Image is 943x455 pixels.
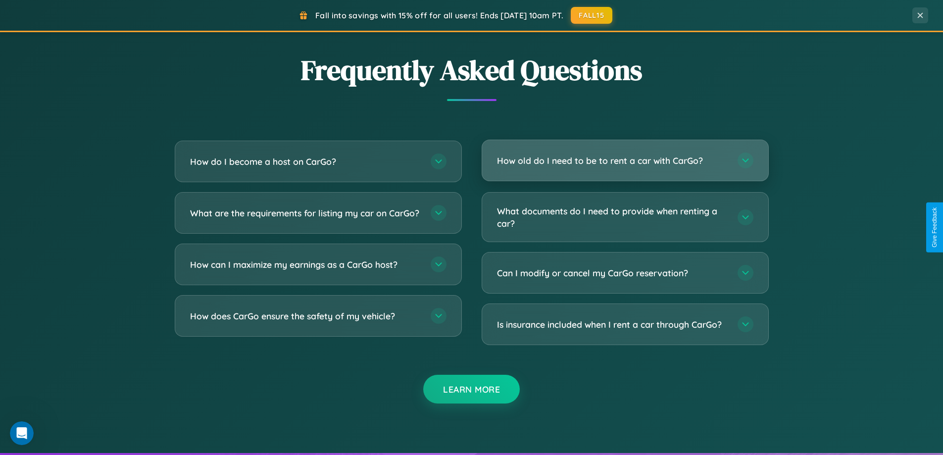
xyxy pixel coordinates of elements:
[190,310,421,322] h3: How does CarGo ensure the safety of my vehicle?
[190,258,421,271] h3: How can I maximize my earnings as a CarGo host?
[571,7,612,24] button: FALL15
[931,207,938,248] div: Give Feedback
[190,207,421,219] h3: What are the requirements for listing my car on CarGo?
[315,10,563,20] span: Fall into savings with 15% off for all users! Ends [DATE] 10am PT.
[10,421,34,445] iframe: Intercom live chat
[175,51,769,89] h2: Frequently Asked Questions
[497,205,728,229] h3: What documents do I need to provide when renting a car?
[423,375,520,404] button: Learn More
[190,155,421,168] h3: How do I become a host on CarGo?
[497,267,728,279] h3: Can I modify or cancel my CarGo reservation?
[497,318,728,331] h3: Is insurance included when I rent a car through CarGo?
[497,154,728,167] h3: How old do I need to be to rent a car with CarGo?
